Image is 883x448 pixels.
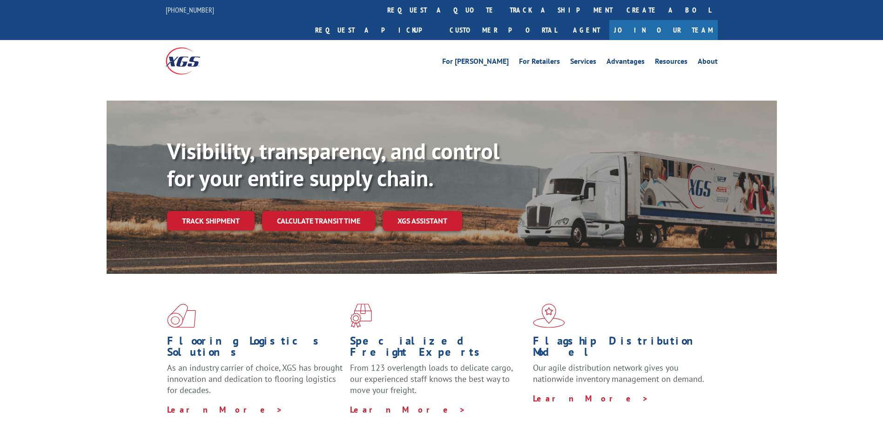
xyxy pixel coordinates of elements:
a: Customer Portal [443,20,564,40]
a: Resources [655,58,688,68]
a: Track shipment [167,211,255,231]
a: Learn More > [167,404,283,415]
h1: Flooring Logistics Solutions [167,335,343,362]
a: Join Our Team [609,20,718,40]
a: Learn More > [533,393,649,404]
img: xgs-icon-total-supply-chain-intelligence-red [167,304,196,328]
a: Calculate transit time [262,211,375,231]
p: From 123 overlength loads to delicate cargo, our experienced staff knows the best way to move you... [350,362,526,404]
h1: Specialized Freight Experts [350,335,526,362]
a: XGS ASSISTANT [383,211,462,231]
a: Advantages [607,58,645,68]
a: For [PERSON_NAME] [442,58,509,68]
span: Our agile distribution network gives you nationwide inventory management on demand. [533,362,704,384]
img: xgs-icon-focused-on-flooring-red [350,304,372,328]
a: For Retailers [519,58,560,68]
a: About [698,58,718,68]
h1: Flagship Distribution Model [533,335,709,362]
a: Agent [564,20,609,40]
a: [PHONE_NUMBER] [166,5,214,14]
img: xgs-icon-flagship-distribution-model-red [533,304,565,328]
b: Visibility, transparency, and control for your entire supply chain. [167,136,499,192]
a: Request a pickup [308,20,443,40]
a: Services [570,58,596,68]
span: As an industry carrier of choice, XGS has brought innovation and dedication to flooring logistics... [167,362,343,395]
a: Learn More > [350,404,466,415]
